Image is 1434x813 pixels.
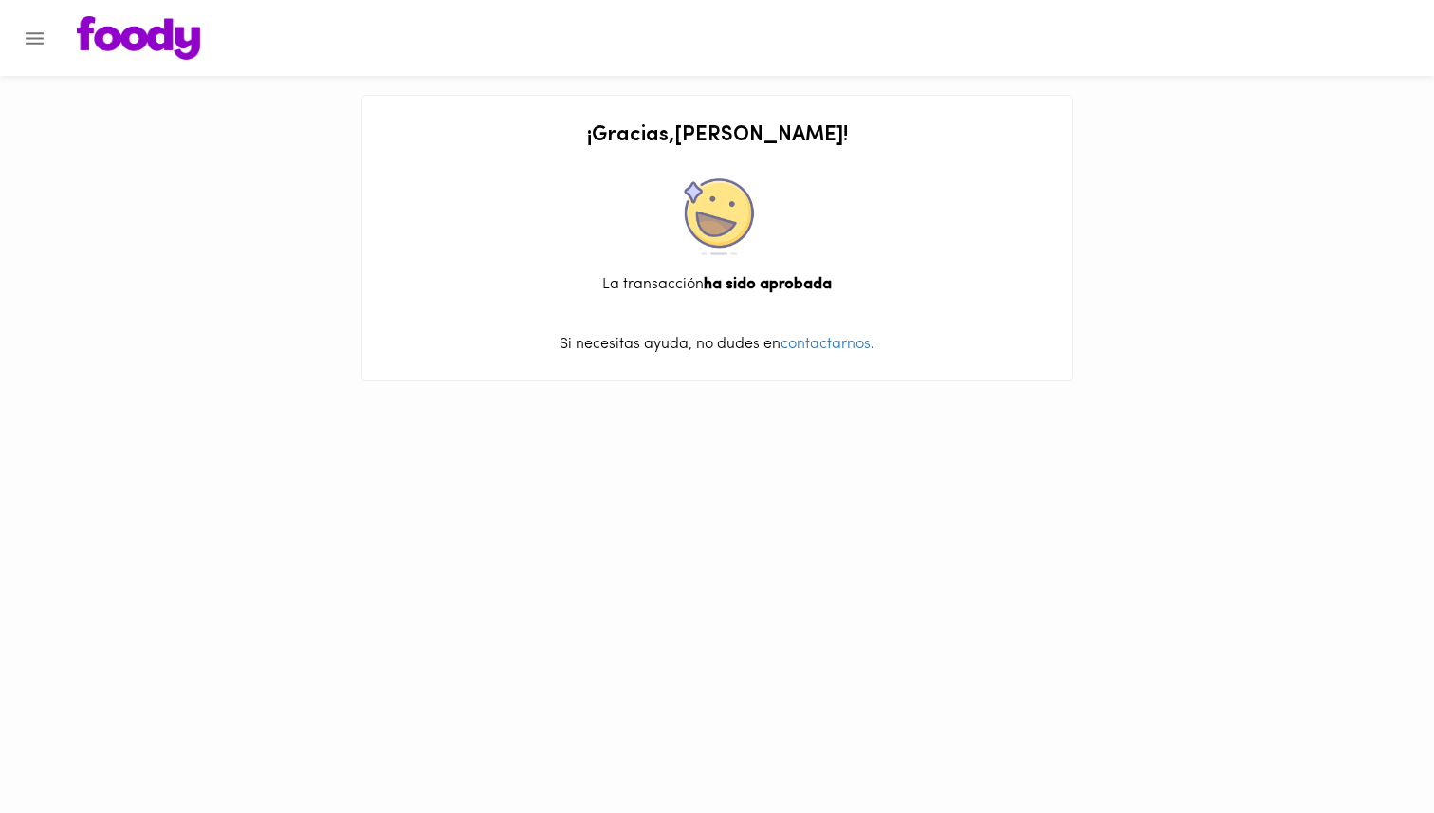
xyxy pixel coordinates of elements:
button: Menu [11,15,58,62]
img: approved.png [679,178,755,255]
div: La transacción [381,274,1053,296]
p: Si necesitas ayuda, no dudes en . [381,334,1053,356]
img: logo.png [77,16,200,60]
h2: ¡ Gracias , [PERSON_NAME] ! [381,124,1053,147]
b: ha sido aprobada [704,277,832,292]
a: contactarnos [781,337,871,352]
